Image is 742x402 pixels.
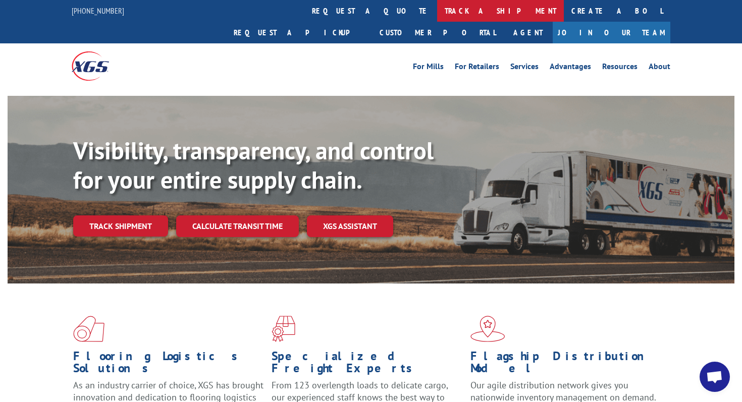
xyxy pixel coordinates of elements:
[372,22,503,43] a: Customer Portal
[73,316,104,342] img: xgs-icon-total-supply-chain-intelligence-red
[649,63,670,74] a: About
[176,215,299,237] a: Calculate transit time
[73,350,264,379] h1: Flooring Logistics Solutions
[413,63,444,74] a: For Mills
[73,215,168,237] a: Track shipment
[602,63,638,74] a: Resources
[553,22,670,43] a: Join Our Team
[272,350,462,379] h1: Specialized Freight Experts
[73,135,434,195] b: Visibility, transparency, and control for your entire supply chain.
[550,63,591,74] a: Advantages
[272,316,295,342] img: xgs-icon-focused-on-flooring-red
[470,350,661,379] h1: Flagship Distribution Model
[470,316,505,342] img: xgs-icon-flagship-distribution-model-red
[307,215,393,237] a: XGS ASSISTANT
[226,22,372,43] a: Request a pickup
[510,63,539,74] a: Services
[72,6,124,16] a: [PHONE_NUMBER]
[503,22,553,43] a: Agent
[700,362,730,392] a: Open chat
[455,63,499,74] a: For Retailers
